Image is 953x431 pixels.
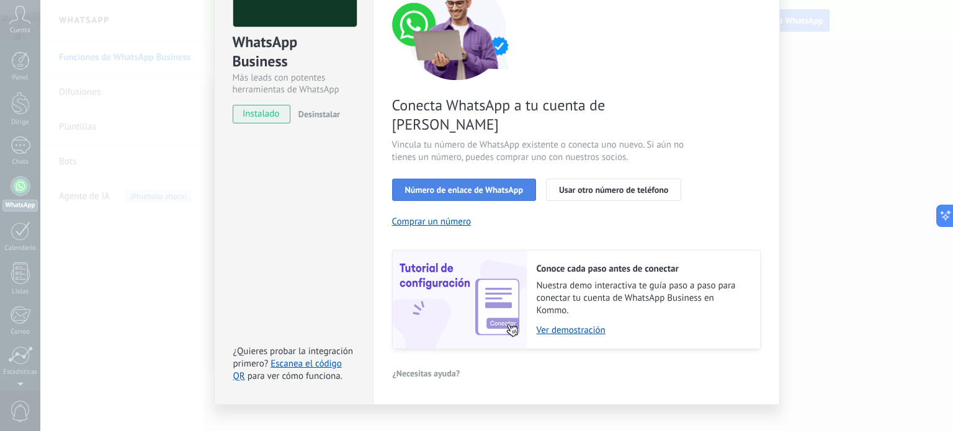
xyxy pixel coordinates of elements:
[298,109,340,120] font: Desinstalar
[392,216,472,228] button: Comprar un número
[243,108,279,120] font: instalado
[393,368,460,379] font: ¿Necesitas ayuda?
[233,345,354,370] font: ¿Quieres probar la integración primero?
[392,364,461,383] button: ¿Necesitas ayuda?
[537,280,736,316] font: Nuestra demo interactiva te guía paso a paso para conectar tu cuenta de WhatsApp Business en Kommo.
[546,179,681,201] button: Usar otro número de teléfono
[392,139,684,163] font: Vincula tu número de WhatsApp existente o conecta uno nuevo. Si aún no tienes un número, puedes c...
[233,32,355,72] div: WhatsApp Business
[392,179,536,201] button: Número de enlace de WhatsApp
[293,105,340,123] button: Desinstalar
[537,324,606,336] font: Ver demostración
[233,358,342,382] font: Escanea el código QR
[233,72,339,96] font: Más leads con potentes herramientas de WhatsApp
[559,184,668,195] font: Usar otro número de teléfono
[233,32,302,71] font: WhatsApp Business
[392,96,606,134] font: Conecta WhatsApp a tu cuenta de [PERSON_NAME]
[248,370,342,382] font: para ver cómo funciona.
[405,184,523,195] font: Número de enlace de WhatsApp
[537,263,679,275] font: Conoce cada paso antes de conectar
